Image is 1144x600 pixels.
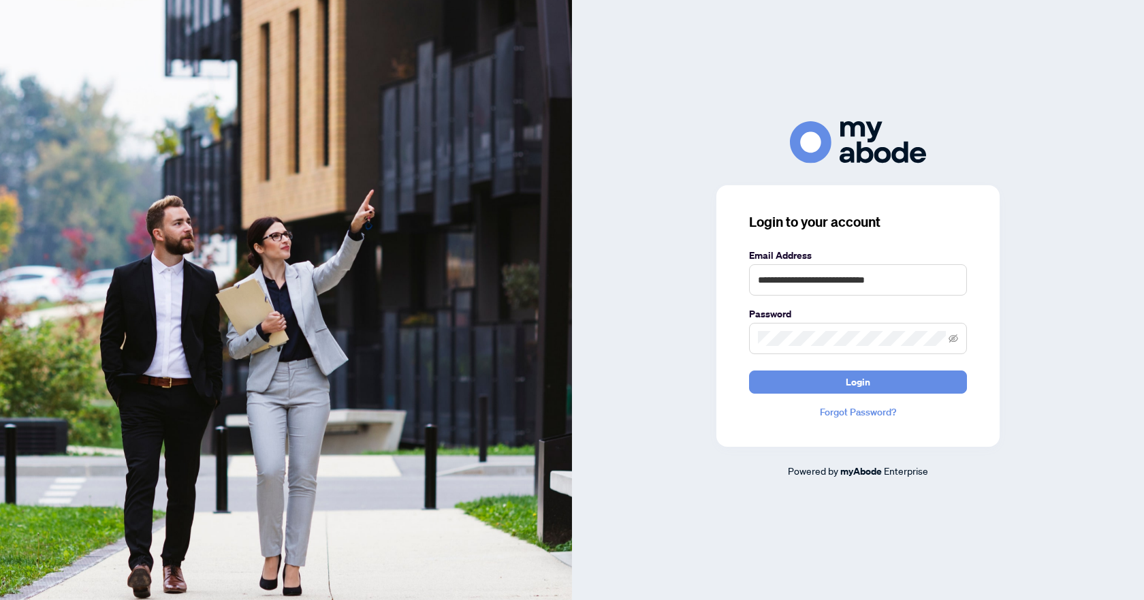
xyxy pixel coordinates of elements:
[749,212,967,232] h3: Login to your account
[749,306,967,321] label: Password
[949,334,958,343] span: eye-invisible
[788,464,838,477] span: Powered by
[790,121,926,163] img: ma-logo
[749,248,967,263] label: Email Address
[749,370,967,394] button: Login
[749,405,967,420] a: Forgot Password?
[884,464,928,477] span: Enterprise
[840,464,882,479] a: myAbode
[846,371,870,393] span: Login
